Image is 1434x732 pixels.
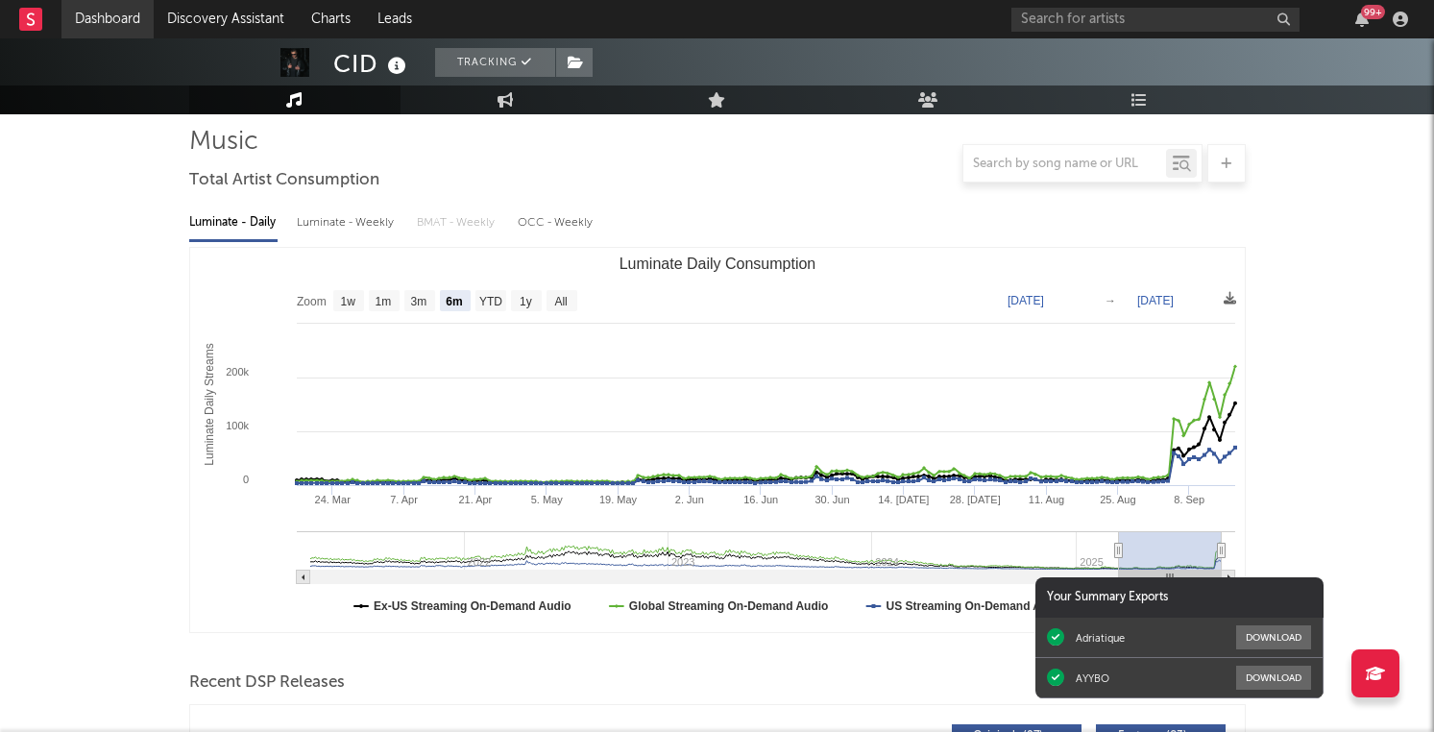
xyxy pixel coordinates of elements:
text: 21. Apr [458,494,492,505]
text: Zoom [297,295,327,308]
button: 99+ [1355,12,1369,27]
div: Luminate - Weekly [297,207,398,239]
div: CID [333,48,411,80]
text: Global Streaming On-Demand Audio [628,599,828,613]
text: 30. Jun [814,494,849,505]
text: [DATE] [1008,294,1044,307]
text: 5. May [530,494,563,505]
text: [DATE] [1137,294,1174,307]
text: 3m [410,295,426,308]
button: Download [1236,666,1311,690]
text: US Streaming On-Demand Audio [886,599,1065,613]
button: Tracking [435,48,555,77]
input: Search by song name or URL [963,157,1166,172]
div: 99 + [1361,5,1385,19]
text: 14. [DATE] [878,494,929,505]
div: Luminate - Daily [189,207,278,239]
text: 200k [226,366,249,378]
text: 100k [226,420,249,431]
text: 2. Jun [674,494,703,505]
text: 1m [375,295,391,308]
text: Luminate Daily Consumption [619,256,815,272]
text: 16. Jun [743,494,778,505]
text: 0 [242,474,248,485]
text: All [554,295,567,308]
text: 6m [446,295,462,308]
text: 19. May [598,494,637,505]
button: Download [1236,625,1311,649]
text: 8. Sep [1174,494,1204,505]
span: Music [189,131,258,154]
text: 11. Aug [1028,494,1063,505]
text: 1w [340,295,355,308]
text: Luminate Daily Streams [202,343,215,465]
text: 25. Aug [1100,494,1135,505]
input: Search for artists [1011,8,1300,32]
div: Adriatique [1076,631,1125,645]
text: YTD [478,295,501,308]
text: 28. [DATE] [949,494,1000,505]
text: Ex-US Streaming On-Demand Audio [374,599,571,613]
span: Recent DSP Releases [189,671,345,695]
text: → [1105,294,1116,307]
div: OCC - Weekly [518,207,595,239]
div: Your Summary Exports [1035,577,1324,618]
text: 24. Mar [314,494,351,505]
text: 7. Apr [390,494,418,505]
div: AYYBO [1076,671,1109,685]
text: 1y [520,295,532,308]
svg: Luminate Daily Consumption [190,248,1245,632]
